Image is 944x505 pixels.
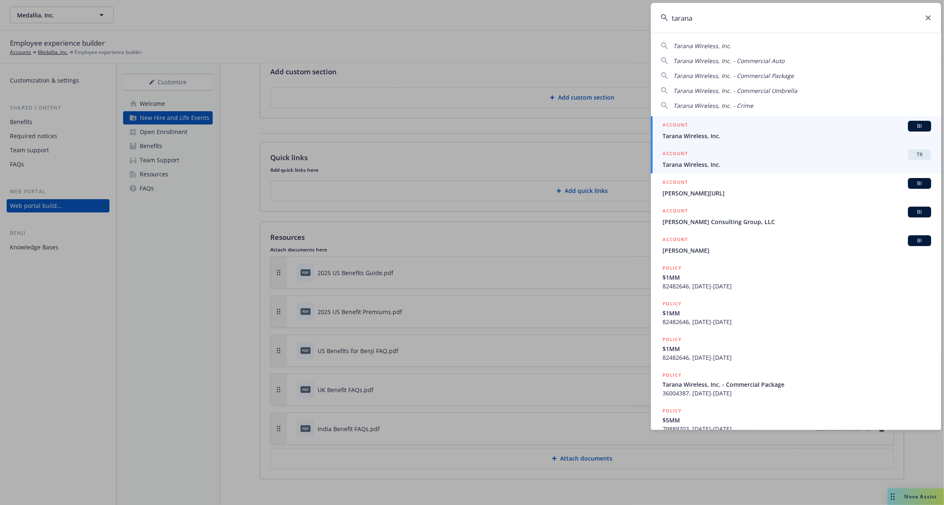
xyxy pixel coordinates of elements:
a: ACCOUNTTRTarana Wireless, Inc. [651,145,941,173]
a: POLICY$1MM82482646, [DATE]-[DATE] [651,295,941,331]
h5: POLICY [662,335,682,344]
h5: ACCOUNT [662,235,688,245]
a: POLICY$1MM82482646, [DATE]-[DATE] [651,331,941,366]
h5: ACCOUNT [662,121,688,131]
a: ACCOUNTBI[PERSON_NAME] Consulting Group, LLC [651,202,941,231]
h5: ACCOUNT [662,149,688,159]
h5: POLICY [662,264,682,272]
span: Tarana Wireless, Inc. [662,160,931,169]
span: $5MM [662,416,931,424]
span: [PERSON_NAME] Consulting Group, LLC [662,217,931,226]
a: ACCOUNTBI[PERSON_NAME][URL] [651,173,941,202]
span: $1MM [662,309,931,317]
span: 79889703, [DATE]-[DATE] [662,424,931,433]
span: Tarana Wireless, Inc. [673,42,731,50]
h5: POLICY [662,300,682,308]
span: TR [911,151,928,159]
a: ACCOUNTBI[PERSON_NAME] [651,231,941,259]
span: BI [911,208,928,216]
h5: POLICY [662,407,682,415]
span: [PERSON_NAME][URL] [662,189,931,198]
span: $1MM [662,273,931,282]
span: Tarana Wireless, Inc. [662,132,931,140]
span: 36004387, [DATE]-[DATE] [662,389,931,398]
input: Search... [651,3,941,33]
h5: POLICY [662,371,682,379]
span: Tarana Wireless, Inc. - Commercial Umbrella [673,87,797,95]
span: Tarana Wireless, Inc. - Commercial Auto [673,57,784,65]
span: $1MM [662,344,931,353]
span: [PERSON_NAME] [662,246,931,255]
span: 82482646, [DATE]-[DATE] [662,317,931,326]
span: BI [911,180,928,187]
h5: ACCOUNT [662,207,688,217]
span: Tarana Wireless, Inc. - Crime [673,102,753,110]
span: Tarana Wireless, Inc. - Commercial Package [662,380,931,389]
span: BI [911,237,928,244]
h5: ACCOUNT [662,178,688,188]
span: 82482646, [DATE]-[DATE] [662,282,931,290]
a: POLICY$1MM82482646, [DATE]-[DATE] [651,259,941,295]
a: POLICYTarana Wireless, Inc. - Commercial Package36004387, [DATE]-[DATE] [651,366,941,402]
a: ACCOUNTBITarana Wireless, Inc. [651,116,941,145]
a: POLICY$5MM79889703, [DATE]-[DATE] [651,402,941,438]
span: BI [911,122,928,130]
span: 82482646, [DATE]-[DATE] [662,353,931,362]
span: Tarana Wireless, Inc. - Commercial Package [673,72,794,80]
